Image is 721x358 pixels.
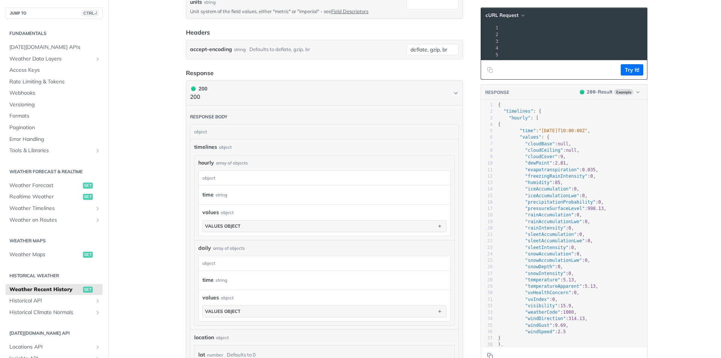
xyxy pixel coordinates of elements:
span: "windDirection" [525,316,566,321]
h2: [DATE][DOMAIN_NAME] API [6,330,103,337]
div: array of objects [213,245,245,252]
span: Versioning [9,101,101,109]
span: "rainAccumulationLwe" [525,219,582,224]
span: "cloudBase" [525,141,555,147]
div: 12 [481,173,493,180]
span: "precipitationProbability" [525,199,596,205]
svg: Chevron [453,90,459,96]
div: - Result [587,88,612,96]
div: 38 [481,341,493,348]
span: 0 [552,297,555,302]
span: values [202,208,219,216]
span: "[DATE]T10:00:00Z" [538,128,587,133]
span: "cloudCeiling" [525,148,563,153]
div: object [190,125,457,139]
span: 0 [571,245,574,250]
span: 200 [191,86,196,91]
span: : , [498,186,579,192]
span: : , [498,271,574,276]
span: Example [614,89,634,95]
div: 20 [481,225,493,231]
span: "timelines" [503,109,533,114]
span: 2.5 [558,329,566,334]
span: 200 [580,90,584,94]
div: 30 [481,290,493,296]
div: object [199,171,448,185]
div: 15 [481,193,493,199]
span: : , [498,310,577,315]
span: location [194,334,214,341]
div: 1 [487,24,499,31]
button: Show subpages for Historical API [95,298,101,304]
a: Historical APIShow subpages for Historical API [6,295,103,307]
span: : , [498,174,596,179]
div: 19 [481,219,493,225]
span: 2.81 [555,160,566,166]
div: 1 [481,102,493,108]
span: : , [498,154,566,159]
span: "snowAccumulationLwe" [525,258,582,263]
span: daily [198,244,211,252]
span: : , [498,128,590,133]
span: 0.035 [582,167,596,172]
span: timelines [194,143,217,151]
div: 36 [481,329,493,335]
span: Error Handling [9,136,101,143]
span: { [498,102,501,107]
div: 13 [481,180,493,186]
div: 34 [481,316,493,322]
div: 23 [481,245,493,251]
span: cURL Request [486,12,519,18]
div: 5 [487,51,499,58]
span: "weatherCode" [525,310,560,315]
div: object [216,334,229,341]
a: [DATE][DOMAIN_NAME] APIs [6,42,103,53]
span: "freezingRainIntensity" [525,174,587,179]
a: Realtime Weatherget [6,191,103,202]
span: : { [498,134,549,140]
span: "windGust" [525,323,552,328]
div: string [216,275,227,285]
h2: Weather Forecast & realtime [6,168,103,175]
a: Historical Climate NormalsShow subpages for Historical Climate Normals [6,307,103,318]
span: Tools & Libraries [9,147,93,154]
button: Try It! [621,64,643,76]
div: 26 [481,264,493,270]
span: : , [498,148,579,153]
span: "cloudCover" [525,154,558,159]
a: Weather TimelinesShow subpages for Weather Timelines [6,203,103,214]
span: Formats [9,112,101,120]
span: Access Keys [9,66,101,74]
span: "snowAccumulation" [525,251,574,257]
span: 200 [587,89,596,95]
span: "snowDepth" [525,264,555,269]
span: : , [498,323,569,328]
span: get [83,194,93,200]
button: Show subpages for Weather Data Layers [95,56,101,62]
span: "rainAccumulation" [525,212,574,218]
div: 25 [481,257,493,264]
button: Show subpages for Locations API [95,344,101,350]
div: Response [186,68,214,77]
a: Formats [6,110,103,122]
span: 0 [590,174,593,179]
div: 11 [481,167,493,173]
span: "temperatureApparent" [525,284,582,289]
span: : , [498,258,590,263]
span: "visibility" [525,303,558,308]
div: Headers [186,28,210,37]
span: Weather Data Layers [9,55,93,63]
span: "pressureSurfaceLevel" [525,206,585,211]
span: 0 [574,290,576,295]
span: "rainIntensity" [525,225,566,231]
button: Show subpages for Historical Climate Normals [95,310,101,316]
div: object [221,295,234,301]
span: Realtime Weather [9,193,81,201]
span: Weather on Routes [9,216,93,224]
a: Weather Data LayersShow subpages for Weather Data Layers [6,53,103,65]
div: 6 [481,134,493,140]
span: "dewPoint" [525,160,552,166]
span: "uvHealthConcern" [525,290,571,295]
span: 5.13 [563,277,574,282]
label: time [202,189,214,200]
